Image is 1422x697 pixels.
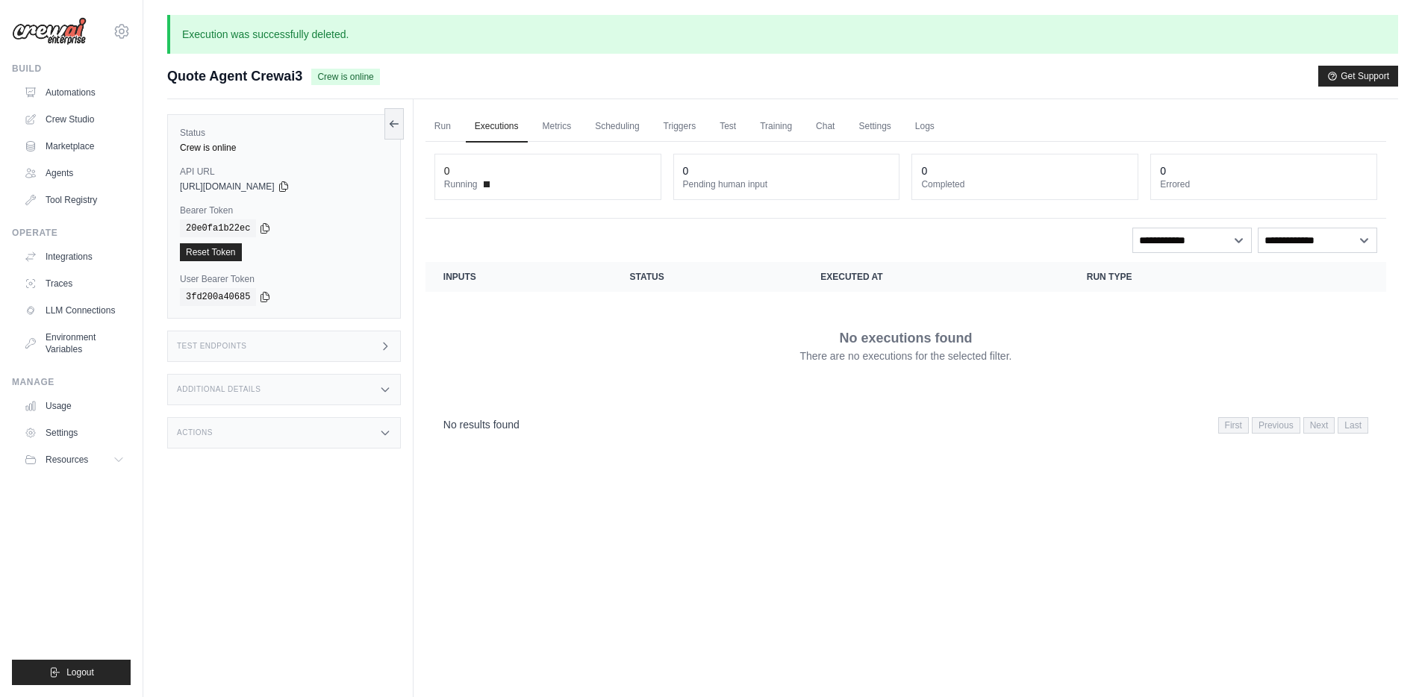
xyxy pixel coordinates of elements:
[906,111,944,143] a: Logs
[18,81,131,104] a: Automations
[18,134,131,158] a: Marketplace
[12,227,131,239] div: Operate
[180,181,275,193] span: [URL][DOMAIN_NAME]
[802,262,1068,292] th: Executed at
[46,454,88,466] span: Resources
[534,111,581,143] a: Metrics
[180,127,388,139] label: Status
[1160,163,1166,178] div: 0
[1318,66,1398,87] button: Get Support
[180,204,388,216] label: Bearer Token
[799,348,1011,363] p: There are no executions for the selected filter.
[444,163,450,178] div: 0
[12,63,131,75] div: Build
[18,245,131,269] a: Integrations
[18,161,131,185] a: Agents
[18,107,131,131] a: Crew Studio
[655,111,705,143] a: Triggers
[12,660,131,685] button: Logout
[425,262,1386,443] section: Crew executions table
[18,272,131,296] a: Traces
[177,342,247,351] h3: Test Endpoints
[425,262,612,292] th: Inputs
[180,142,388,154] div: Crew is online
[18,448,131,472] button: Resources
[683,178,891,190] dt: Pending human input
[180,288,256,306] code: 3fd200a40685
[1218,417,1249,434] span: First
[18,188,131,212] a: Tool Registry
[444,178,478,190] span: Running
[612,262,803,292] th: Status
[180,243,242,261] a: Reset Token
[12,376,131,388] div: Manage
[1218,417,1368,434] nav: Pagination
[586,111,648,143] a: Scheduling
[12,17,87,46] img: Logo
[1160,178,1368,190] dt: Errored
[177,385,261,394] h3: Additional Details
[167,66,302,87] span: Quote Agent Crewai3
[311,69,379,85] span: Crew is online
[711,111,745,143] a: Test
[839,328,972,348] p: No executions found
[921,178,1129,190] dt: Completed
[443,417,520,432] p: No results found
[180,273,388,285] label: User Bearer Token
[1303,417,1335,434] span: Next
[66,666,94,678] span: Logout
[683,163,689,178] div: 0
[1252,417,1300,434] span: Previous
[18,421,131,445] a: Settings
[921,163,927,178] div: 0
[1069,262,1289,292] th: Run Type
[1338,417,1368,434] span: Last
[807,111,843,143] a: Chat
[849,111,899,143] a: Settings
[177,428,213,437] h3: Actions
[167,15,1398,54] p: Execution was successfully deleted.
[751,111,801,143] a: Training
[180,219,256,237] code: 20e0fa1b22ec
[18,394,131,418] a: Usage
[466,111,528,143] a: Executions
[425,405,1386,443] nav: Pagination
[18,325,131,361] a: Environment Variables
[18,299,131,322] a: LLM Connections
[425,111,460,143] a: Run
[180,166,388,178] label: API URL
